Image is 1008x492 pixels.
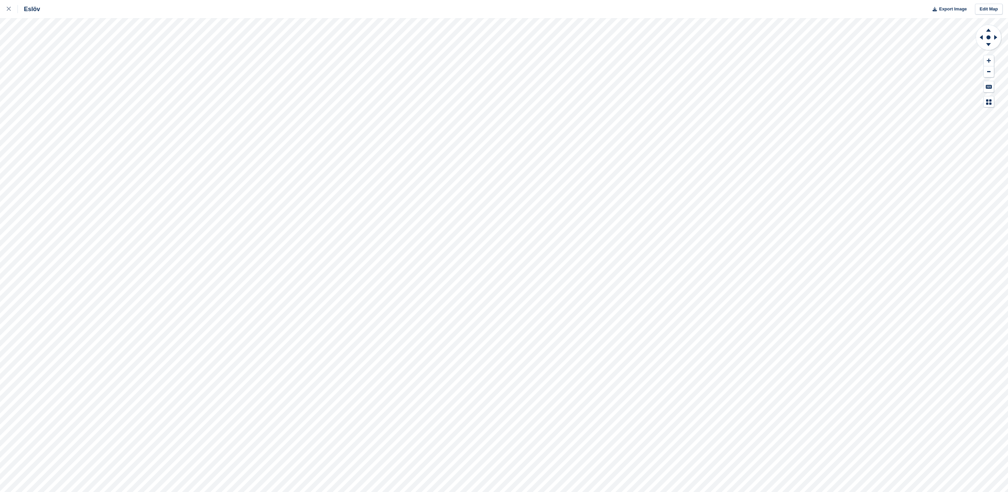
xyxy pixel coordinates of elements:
button: Zoom Out [984,66,994,77]
span: Export Image [939,6,967,12]
div: Eslöv [18,5,40,13]
button: Keyboard Shortcuts [984,81,994,92]
a: Edit Map [975,4,1003,15]
button: Map Legend [984,96,994,107]
button: Zoom In [984,55,994,66]
button: Export Image [929,4,967,15]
